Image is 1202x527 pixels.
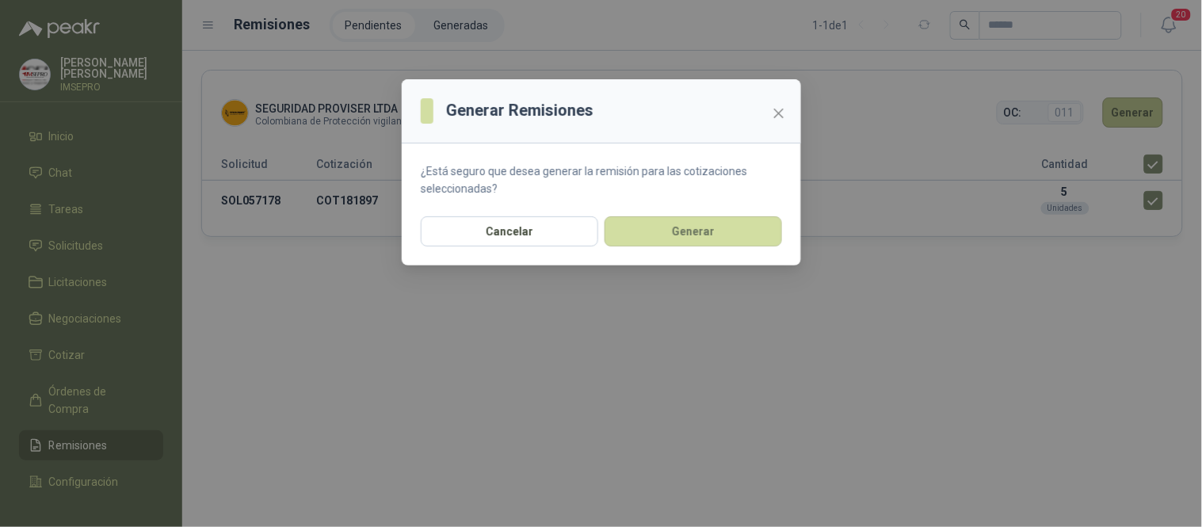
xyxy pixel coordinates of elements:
p: ¿Está seguro que desea generar la remisión para las cotizaciones seleccionadas? [421,162,782,197]
button: Close [766,101,792,126]
span: close [773,107,785,120]
button: Generar [605,216,782,246]
button: Cancelar [421,216,598,246]
h3: Generar Remisiones [446,98,593,123]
